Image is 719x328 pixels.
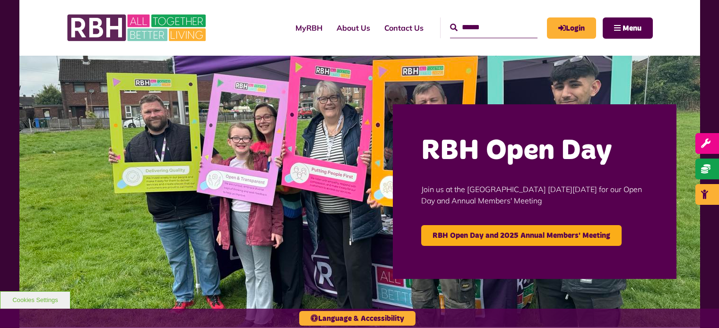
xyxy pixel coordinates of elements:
[547,17,596,39] a: MyRBH
[288,15,329,41] a: MyRBH
[19,56,700,327] img: Image (22)
[329,15,377,41] a: About Us
[67,9,208,46] img: RBH
[377,15,431,41] a: Contact Us
[603,17,653,39] button: Navigation
[421,133,648,169] h2: RBH Open Day
[676,286,719,328] iframe: Netcall Web Assistant for live chat
[623,25,641,32] span: Menu
[299,311,416,326] button: Language & Accessibility
[421,169,648,220] p: Join us at the [GEOGRAPHIC_DATA] [DATE][DATE] for our Open Day and Annual Members' Meeting
[421,225,622,246] a: RBH Open Day and 2025 Annual Members' Meeting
